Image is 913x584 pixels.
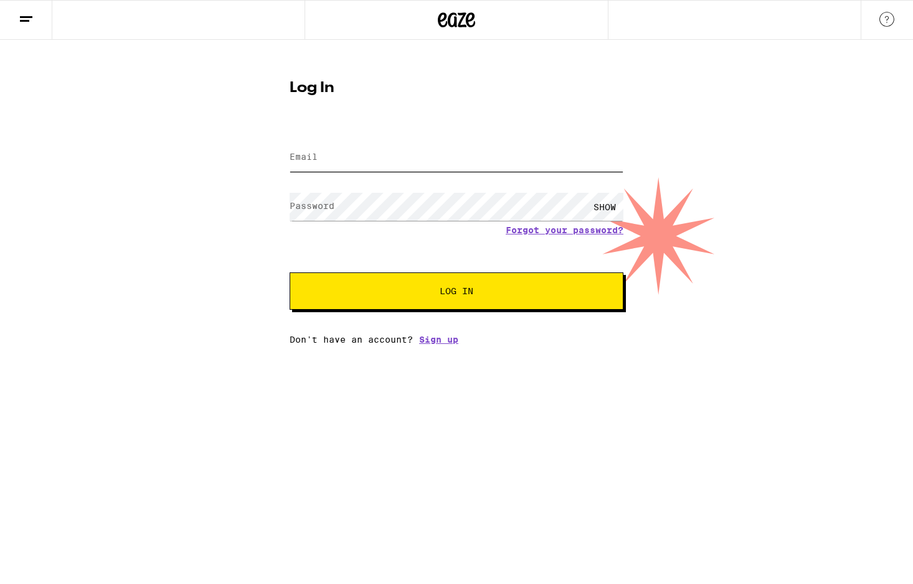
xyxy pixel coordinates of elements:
[290,152,318,162] label: Email
[7,9,90,19] span: Hi. Need any help?
[290,272,623,310] button: Log In
[506,225,623,235] a: Forgot your password?
[586,193,623,221] div: SHOW
[419,335,458,345] a: Sign up
[290,81,623,96] h1: Log In
[290,335,623,345] div: Don't have an account?
[290,144,623,172] input: Email
[440,287,473,295] span: Log In
[290,201,334,211] label: Password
